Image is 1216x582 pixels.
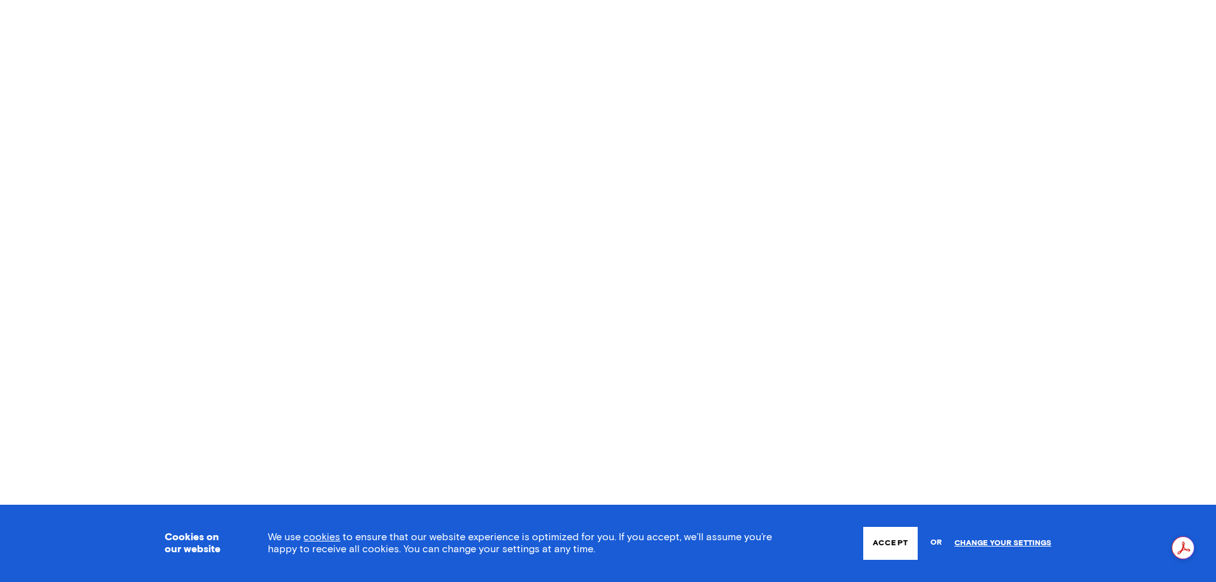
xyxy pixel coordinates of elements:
[930,532,942,554] span: or
[625,20,661,30] span: More
[268,532,772,554] span: We use to ensure that our website experience is optimized for you. If you accept, we’ll assume yo...
[863,527,918,560] button: Accept
[303,532,340,542] a: cookies
[954,539,1051,548] a: Change your settings
[977,15,1026,35] a: Login
[165,531,236,555] h3: Cookies on our website
[553,20,600,30] a: Programs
